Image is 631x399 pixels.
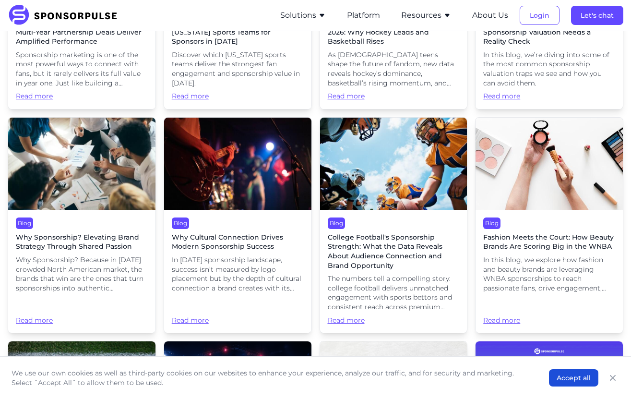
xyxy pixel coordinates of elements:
[16,50,148,88] span: Sponsorship marketing is one of the most powerful ways to connect with fans, but it rarely delive...
[549,369,598,387] button: Accept all
[328,218,345,229] div: Blog
[347,11,380,20] a: Platform
[164,117,312,333] a: BlogWhy Cultural Connection Drives Modern Sponsorship SuccessIn [DATE] sponsorship landscape, suc...
[571,11,623,20] a: Let's chat
[16,297,148,325] span: Read more
[328,92,460,101] span: Read more
[16,18,148,47] span: Stop Expecting Instant ROI: Why Multi-Year Partnership Deals Deliver Amplified Performance
[172,233,304,252] span: Why Cultural Connection Drives Modern Sponsorship Success
[520,6,560,25] button: Login
[8,118,155,210] img: Photo by Getty Images courtesy of Unsplash
[483,255,615,293] span: In this blog, we explore how fashion and beauty brands are leveraging WNBA sponsorships to reach ...
[172,92,304,101] span: Read more
[328,233,460,270] span: College Football's Sponsorship Strength: What the Data Reveals About Audience Connection and Bran...
[328,50,460,88] span: As [DEMOGRAPHIC_DATA] teens shape the future of fandom, new data reveals hockey’s dominance, bask...
[328,316,460,326] span: Read more
[483,297,615,325] span: Read more
[483,218,500,229] div: Blog
[483,18,615,47] span: Decoding the Black Box: Why Sponsorship Valuation Needs a Reality Check
[347,10,380,21] button: Platform
[164,118,311,210] img: Neza Dolmo courtesy of Unsplash
[172,297,304,325] span: Read more
[472,10,508,21] button: About Us
[328,274,460,312] span: The numbers tell a compelling story: college football delivers unmatched engagement with sports b...
[172,18,304,47] span: Data-Driven Rankings: The Top [US_STATE] Sports Teams for Sponsors in [DATE]
[8,117,156,333] a: BlogWhy Sponsorship? Elevating Brand Strategy Through Shared PassionWhy Sponsorship? Because in [...
[483,233,615,252] span: Fashion Meets the Court: How Beauty Brands Are Scoring Big in the WNBA
[571,6,623,25] button: Let's chat
[583,353,631,399] iframe: Chat Widget
[320,118,467,210] img: Getty Images courtesy of Unsplash
[172,50,304,88] span: Discover which [US_STATE] sports teams deliver the strongest fan engagement and sponsorship value...
[8,5,124,26] img: SponsorPulse
[172,255,304,293] span: In [DATE] sponsorship landscape, success isn’t measured by logo placement but by the depth of cul...
[483,50,615,88] span: In this blog, we’re diving into some of the most common sponsorship valuation traps we see and ho...
[320,117,468,333] a: BlogCollege Football's Sponsorship Strength: What the Data Reveals About Audience Connection and ...
[16,218,33,229] div: Blog
[12,368,530,387] p: We use our own cookies as well as third-party cookies on our websites to enhance your experience,...
[472,11,508,20] a: About Us
[172,218,189,229] div: Blog
[16,255,148,293] span: Why Sponsorship? Because in [DATE] crowded North American market, the brands that win are the one...
[475,117,623,333] a: BlogFashion Meets the Court: How Beauty Brands Are Scoring Big in the WNBAIn this blog, we explor...
[520,11,560,20] a: Login
[483,92,615,101] span: Read more
[280,10,326,21] button: Solutions
[328,18,460,47] span: Canadian Teen Sports Consumption 2026: Why Hockey Leads and Basketball Rises
[16,233,148,252] span: Why Sponsorship? Elevating Brand Strategy Through Shared Passion
[16,92,148,101] span: Read more
[401,10,451,21] button: Resources
[476,118,623,210] img: Image by Curated Lifestyle courtesy of Unsplash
